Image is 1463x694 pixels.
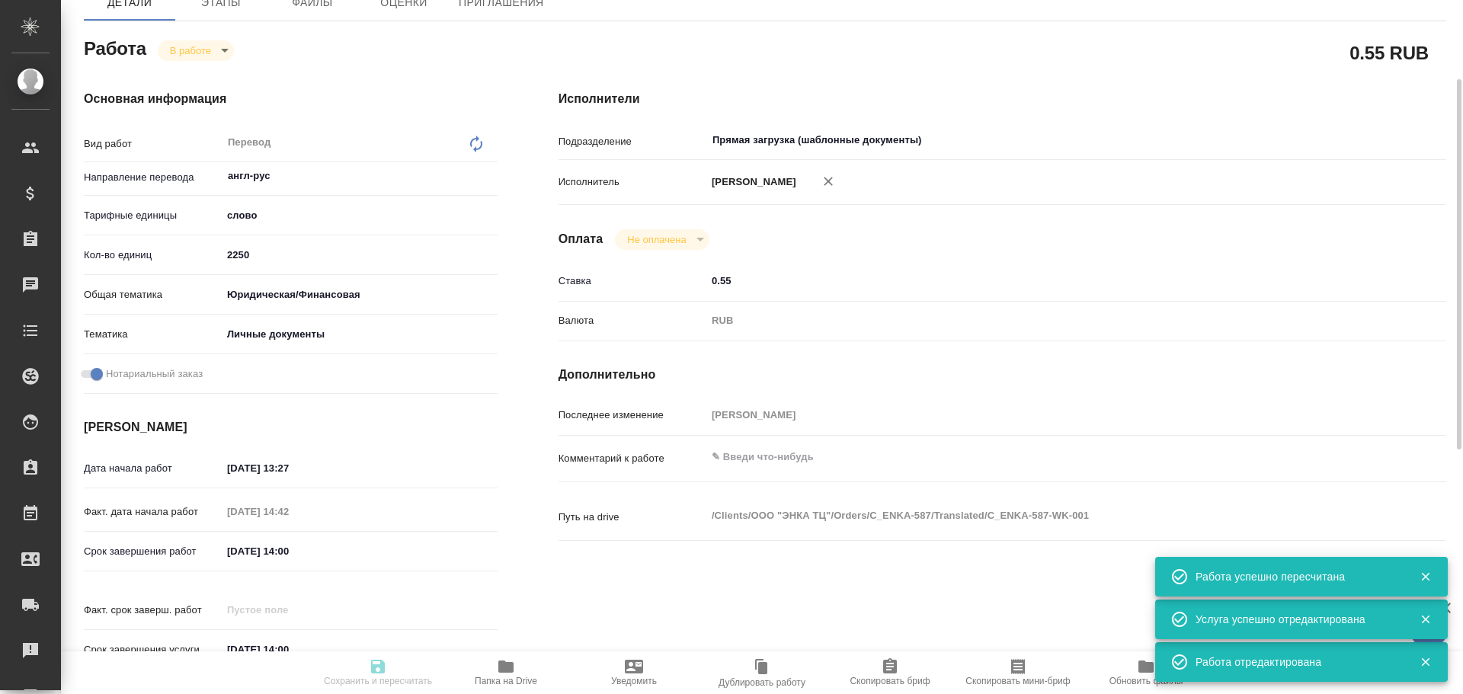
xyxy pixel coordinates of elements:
[84,504,222,520] p: Факт. дата начала работ
[706,308,1372,334] div: RUB
[559,510,706,525] p: Путь на drive
[623,233,690,246] button: Не оплачена
[222,638,355,660] input: ✎ Введи что-нибудь
[84,287,222,302] p: Общая тематика
[1196,569,1397,584] div: Работа успешно пересчитана
[84,136,222,152] p: Вид работ
[570,651,698,694] button: Уведомить
[559,174,706,190] p: Исполнитель
[475,676,537,686] span: Папка на Drive
[559,366,1446,384] h4: Дополнительно
[1196,612,1397,627] div: Услуга успешно отредактирована
[1364,139,1367,142] button: Open
[84,603,222,618] p: Факт. срок заверш. работ
[84,208,222,223] p: Тарифные единицы
[84,461,222,476] p: Дата начала работ
[84,544,222,559] p: Срок завершения работ
[559,90,1446,108] h4: Исполнители
[1410,655,1441,669] button: Закрыть
[954,651,1082,694] button: Скопировать мини-бриф
[706,503,1372,529] textarea: /Clients/ООО "ЭНКА ТЦ"/Orders/C_ENKA-587/Translated/C_ENKA-587-WK-001
[84,170,222,185] p: Направление перевода
[812,165,845,198] button: Удалить исполнителя
[222,501,355,523] input: Пустое поле
[1082,651,1210,694] button: Обновить файлы
[559,408,706,423] p: Последнее изменение
[222,321,498,347] div: Личные документы
[222,457,355,479] input: ✎ Введи что-нибудь
[611,676,657,686] span: Уведомить
[84,642,222,657] p: Срок завершения услуги
[84,418,498,437] h4: [PERSON_NAME]
[706,270,1372,292] input: ✎ Введи что-нибудь
[1196,654,1397,670] div: Работа отредактирована
[84,248,222,263] p: Кол-во единиц
[719,677,805,688] span: Дублировать работу
[222,599,355,621] input: Пустое поле
[706,174,796,190] p: [PERSON_NAME]
[559,134,706,149] p: Подразделение
[1109,676,1183,686] span: Обновить файлы
[826,651,954,694] button: Скопировать бриф
[706,404,1372,426] input: Пустое поле
[158,40,234,61] div: В работе
[559,313,706,328] p: Валюта
[559,273,706,289] p: Ставка
[222,244,498,266] input: ✎ Введи что-нибудь
[850,676,930,686] span: Скопировать бриф
[489,174,492,177] button: Open
[165,44,216,57] button: В работе
[442,651,570,694] button: Папка на Drive
[559,451,706,466] p: Комментарий к работе
[559,230,603,248] h4: Оплата
[84,34,146,61] h2: Работа
[222,282,498,308] div: Юридическая/Финансовая
[1349,40,1429,66] h2: 0.55 RUB
[1410,570,1441,584] button: Закрыть
[84,90,498,108] h4: Основная информация
[106,366,203,382] span: Нотариальный заказ
[698,651,826,694] button: Дублировать работу
[222,540,355,562] input: ✎ Введи что-нибудь
[84,327,222,342] p: Тематика
[314,651,442,694] button: Сохранить и пересчитать
[1410,612,1441,626] button: Закрыть
[965,676,1070,686] span: Скопировать мини-бриф
[222,203,498,229] div: слово
[324,676,432,686] span: Сохранить и пересчитать
[615,229,709,250] div: В работе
